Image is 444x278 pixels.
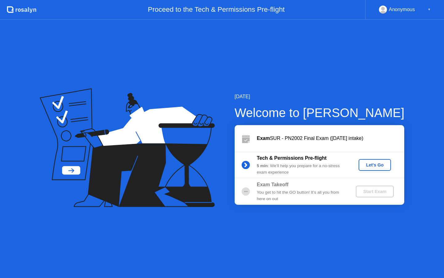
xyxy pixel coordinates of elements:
b: 5 min [257,163,268,168]
div: Let's Go [361,162,388,167]
button: Start Exam [356,186,394,197]
div: You get to hit the GO button! It’s all you from here on out [257,189,346,202]
div: Anonymous [389,6,415,14]
div: ▼ [428,6,431,14]
div: Start Exam [358,189,391,194]
div: : We’ll help you prepare for a no-stress exam experience [257,163,346,175]
div: Welcome to [PERSON_NAME] [235,103,405,122]
b: Exam [257,136,270,141]
b: Exam Takeoff [257,182,289,187]
div: [DATE] [235,93,405,100]
button: Let's Go [359,159,391,171]
div: SUR - PN2002 Final Exam ([DATE] intake) [257,135,404,142]
b: Tech & Permissions Pre-flight [257,155,327,161]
